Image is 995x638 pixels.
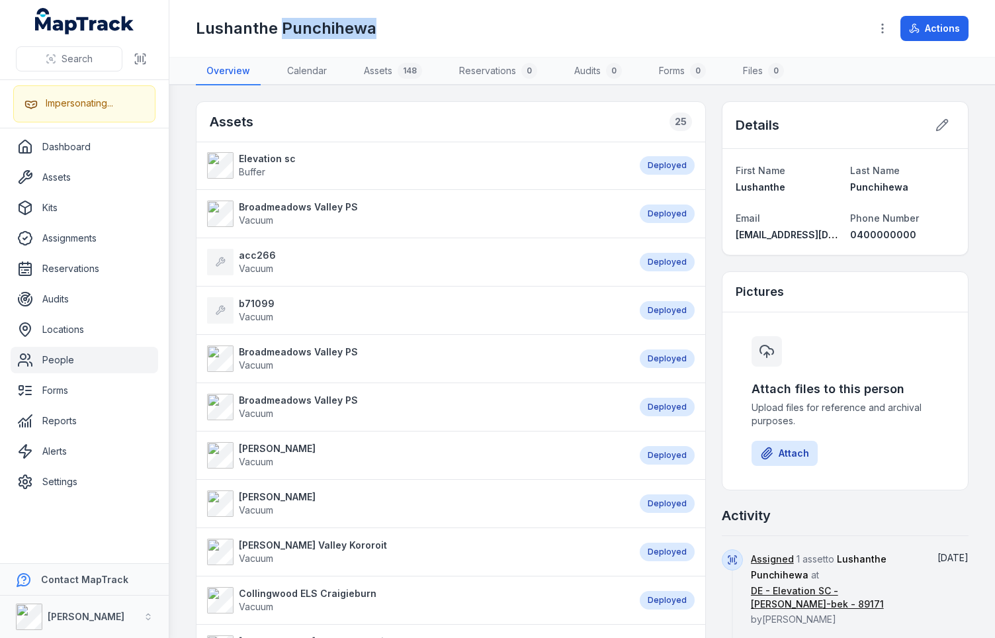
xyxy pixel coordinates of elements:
span: Vacuum [239,214,273,226]
strong: Collingwood ELS Craigieburn [239,587,376,600]
button: Actions [900,16,969,41]
a: Broadmeadows Valley PSVacuum [207,345,627,372]
a: Overview [196,58,261,85]
div: 0 [521,63,537,79]
a: MapTrack [35,8,134,34]
span: Vacuum [239,408,273,419]
div: Deployed [640,543,695,561]
a: Reservations [11,255,158,282]
button: Attach [752,441,818,466]
div: Deployed [640,253,695,271]
h2: Activity [722,506,771,525]
strong: [PERSON_NAME] [48,611,124,622]
button: Search [16,46,122,71]
span: Phone Number [850,212,919,224]
a: Collingwood ELS CraigieburnVacuum [207,587,627,614]
div: Deployed [640,156,695,175]
strong: acc266 [239,249,276,262]
a: DE - Elevation SC - [PERSON_NAME]-bek - 89171 [751,584,918,611]
span: First Name [736,165,785,176]
h3: Attach files to this person [752,380,939,398]
span: 0400000000 [850,229,916,240]
a: Locations [11,316,158,343]
strong: Broadmeadows Valley PS [239,394,358,407]
a: Elevation scBuffer [207,152,627,179]
h1: Lushanthe Punchihewa [196,18,376,39]
strong: Broadmeadows Valley PS [239,345,358,359]
strong: [PERSON_NAME] [239,442,316,455]
div: Deployed [640,301,695,320]
div: 0 [606,63,622,79]
a: Audits [11,286,158,312]
div: Deployed [640,446,695,465]
a: Forms0 [648,58,716,85]
strong: Broadmeadows Valley PS [239,201,358,214]
a: Broadmeadows Valley PSVacuum [207,394,627,420]
strong: [PERSON_NAME] [239,490,316,504]
div: Deployed [640,591,695,610]
span: Email [736,212,760,224]
span: Punchihewa [850,181,908,193]
strong: Contact MapTrack [41,574,128,585]
a: Alerts [11,438,158,465]
span: Upload files for reference and archival purposes. [752,401,939,428]
div: Deployed [640,398,695,416]
a: Forms [11,377,158,404]
span: Buffer [239,166,265,177]
a: Kits [11,195,158,221]
h3: Pictures [736,283,784,301]
span: Vacuum [239,504,273,516]
a: Calendar [277,58,337,85]
div: Deployed [640,349,695,368]
strong: Elevation sc [239,152,296,165]
div: Deployed [640,494,695,513]
span: Vacuum [239,553,273,564]
a: People [11,347,158,373]
div: 0 [768,63,784,79]
a: Assignments [11,225,158,251]
div: Impersonating... [46,97,113,110]
span: [EMAIL_ADDRESS][DOMAIN_NAME] [736,229,895,240]
h2: Assets [210,113,253,131]
a: Settings [11,469,158,495]
a: Broadmeadows Valley PSVacuum [207,201,627,227]
span: Vacuum [239,456,273,467]
span: Lushanthe [736,181,785,193]
span: Vacuum [239,311,273,322]
span: Vacuum [239,359,273,371]
a: Audits0 [564,58,632,85]
a: Files0 [732,58,795,85]
a: [PERSON_NAME]Vacuum [207,442,627,469]
span: Vacuum [239,601,273,612]
a: [PERSON_NAME] Valley KororoitVacuum [207,539,627,565]
a: b71099Vacuum [207,297,627,324]
a: [PERSON_NAME]Vacuum [207,490,627,517]
a: Assets148 [353,58,433,85]
a: acc266Vacuum [207,249,627,275]
a: Reservations0 [449,58,548,85]
a: Assets [11,164,158,191]
div: Deployed [640,205,695,223]
h2: Details [736,116,779,134]
div: 25 [670,113,692,131]
div: 0 [690,63,706,79]
span: Vacuum [239,263,273,274]
a: Assigned [751,553,794,566]
span: 1 asset to at by [PERSON_NAME] [751,553,918,625]
div: 148 [398,63,422,79]
strong: b71099 [239,297,275,310]
span: [DATE] [937,552,969,563]
strong: [PERSON_NAME] Valley Kororoit [239,539,387,552]
span: Last Name [850,165,900,176]
a: Dashboard [11,134,158,160]
time: 18/08/2025, 3:45:50 pm [937,552,969,563]
span: Search [62,52,93,66]
a: Reports [11,408,158,434]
